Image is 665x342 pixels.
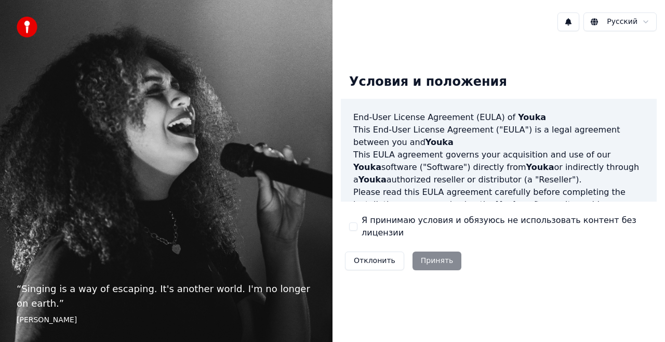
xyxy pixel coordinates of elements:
[345,252,404,270] button: Отклонить
[353,111,644,124] h3: End-User License Agreement (EULA) of
[518,112,546,122] span: Youka
[358,175,387,185] span: Youka
[341,65,515,99] div: Условия и положения
[353,186,644,236] p: Please read this EULA agreement carefully before completing the installation process and using th...
[17,315,316,325] footer: [PERSON_NAME]
[353,149,644,186] p: This EULA agreement governs your acquisition and use of our software ("Software") directly from o...
[353,162,381,172] span: Youka
[425,137,454,147] span: Youka
[362,214,648,239] label: Я принимаю условия и обязуюсь не использовать контент без лицензии
[17,17,37,37] img: youka
[353,124,644,149] p: This End-User License Agreement ("EULA") is a legal agreement between you and
[526,162,554,172] span: Youka
[496,200,524,209] span: Youka
[17,282,316,311] p: “ Singing is a way of escaping. It's another world. I'm no longer on earth. ”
